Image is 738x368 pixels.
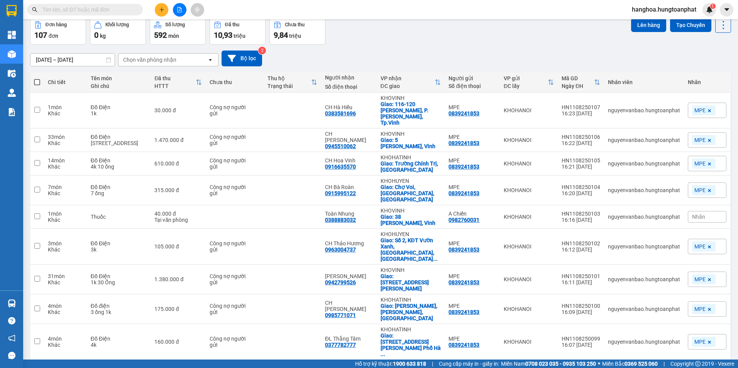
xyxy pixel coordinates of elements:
[91,184,147,190] div: Đồ Điện
[48,246,83,253] div: Khác
[602,360,658,368] span: Miền Bắc
[177,7,182,12] span: file-add
[210,17,266,45] button: Đã thu10,93 triệu
[325,312,356,318] div: 0985771071
[8,108,16,116] img: solution-icon
[694,107,706,114] span: MPE
[381,101,441,126] div: Giao: 116-120 Lê Huân, P.Hồng Sơn, Tp.Vinh
[381,131,441,137] div: KHOVINH
[48,140,83,146] div: Khác
[91,134,147,140] div: Đồ Điện
[8,50,16,58] img: warehouse-icon
[664,360,665,368] span: |
[562,211,600,217] div: HN1108250103
[91,214,147,220] div: Thuốc
[381,184,441,203] div: Giao: Chợ Voi, Kỳ Anh, Hà Tĩnh
[325,279,356,285] div: 0942799526
[7,5,17,17] img: logo-vxr
[381,214,441,226] div: Giao: 38 Hồ Tông Thốc, Vinh
[562,246,600,253] div: 16:12 [DATE]
[48,104,83,110] div: 1 món
[91,246,147,253] div: 3k
[625,361,658,367] strong: 0369 525 060
[154,211,202,217] div: 40.000 đ
[500,72,558,93] th: Toggle SortBy
[123,56,176,64] div: Chọn văn phòng nhận
[264,72,322,93] th: Toggle SortBy
[325,143,356,149] div: 0945510062
[91,309,147,315] div: 3 ống 1k
[234,33,245,39] span: triệu
[720,3,733,17] button: caret-down
[608,137,680,143] div: nguyenvanbao.hungtoanphat
[91,140,147,146] div: 1k 32 Ống
[381,178,441,184] div: KHOHUYEN
[48,336,83,342] div: 4 món
[688,79,726,85] div: Nhãn
[48,211,83,217] div: 1 món
[381,231,441,237] div: KHOHUYEN
[225,22,239,27] div: Đã thu
[325,246,356,253] div: 0963004737
[608,306,680,312] div: nguyenvanbao.hungtoanphat
[558,72,604,93] th: Toggle SortBy
[449,309,479,315] div: 0839241853
[562,83,594,89] div: Ngày ĐH
[150,17,206,45] button: Số lượng592món
[325,217,356,223] div: 0388883032
[449,134,496,140] div: MPE
[562,164,600,170] div: 16:21 [DATE]
[562,279,600,285] div: 16:11 [DATE]
[210,240,248,253] div: Công nợ người gửi
[91,164,147,170] div: 4k 10 ống
[154,243,202,250] div: 105.000 đ
[504,214,554,220] div: KHOHANOI
[8,299,16,307] img: warehouse-icon
[154,339,202,345] div: 160.000 đ
[48,79,83,85] div: Chi tiết
[90,17,146,45] button: Khối lượng0kg
[381,83,435,89] div: ĐC giao
[562,184,600,190] div: HN1108250104
[34,30,47,40] span: 107
[381,351,385,357] span: ...
[325,110,356,116] div: 0383581696
[710,3,716,9] sup: 1
[670,18,711,32] button: Tạo Chuyến
[173,3,186,17] button: file-add
[608,187,680,193] div: nguyenvanbao.hungtoanphat
[377,72,445,93] th: Toggle SortBy
[504,187,554,193] div: KHOHANOI
[48,279,83,285] div: Khác
[562,240,600,246] div: HN1108250102
[562,140,600,146] div: 16:22 [DATE]
[168,33,179,39] span: món
[381,303,441,321] div: Giao: Cẩm Vịnh, Cẩm Xuyên, Hà Tĩnh
[49,33,58,39] span: đơn
[504,137,554,143] div: KHOHANOI
[562,309,600,315] div: 16:09 [DATE]
[694,160,706,167] span: MPE
[155,3,168,17] button: plus
[32,7,37,12] span: search
[381,333,441,357] div: Giao: 51 Nguyễn Chí Thanh, Thành Phố Hà Tĩnh
[8,89,16,97] img: warehouse-icon
[694,187,706,194] span: MPE
[159,7,164,12] span: plus
[48,134,83,140] div: 33 món
[711,3,714,9] span: 1
[504,243,554,250] div: KHOHANOI
[195,7,200,12] span: aim
[449,110,479,116] div: 0839241853
[48,303,83,309] div: 4 món
[381,75,435,81] div: VP nhận
[562,217,600,223] div: 16:16 [DATE]
[274,30,288,40] span: 9,84
[449,184,496,190] div: MPE
[449,140,479,146] div: 0839241853
[8,317,15,324] span: question-circle
[449,279,479,285] div: 0839241853
[8,334,15,342] span: notification
[626,5,702,14] span: hanghoa.hungtoanphat
[210,273,248,285] div: Công nợ người gửi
